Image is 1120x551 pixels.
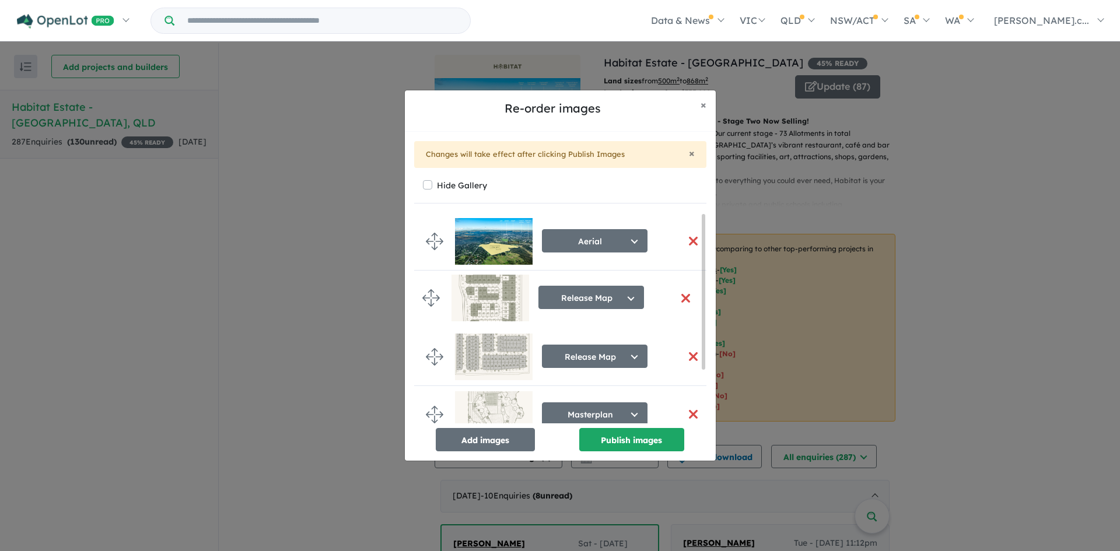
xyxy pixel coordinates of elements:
[17,14,114,29] img: Openlot PRO Logo White
[542,229,647,252] button: Aerial
[414,100,691,117] h5: Re-order images
[455,391,533,438] img: Habitat%20Estate%20-%20Mount%20Kynoch___1747712097.jpg
[542,345,647,368] button: Release Map
[994,15,1089,26] span: [PERSON_NAME].c...
[426,348,443,366] img: drag.svg
[455,218,533,265] img: Habitat%20Estate%20-%20Mount%20Kynoch___1687484718.jpg
[455,334,533,380] img: Habitat%20Estate%20-%20Mount%20Kynoch___1747877571.jpg
[701,98,706,111] span: ×
[689,148,695,159] button: Close
[689,146,695,160] span: ×
[414,141,706,168] div: Changes will take effect after clicking Publish Images
[177,8,468,33] input: Try estate name, suburb, builder or developer
[426,233,443,250] img: drag.svg
[579,428,684,451] button: Publish images
[437,177,487,194] label: Hide Gallery
[436,428,535,451] button: Add images
[426,406,443,423] img: drag.svg
[542,402,647,426] button: Masterplan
